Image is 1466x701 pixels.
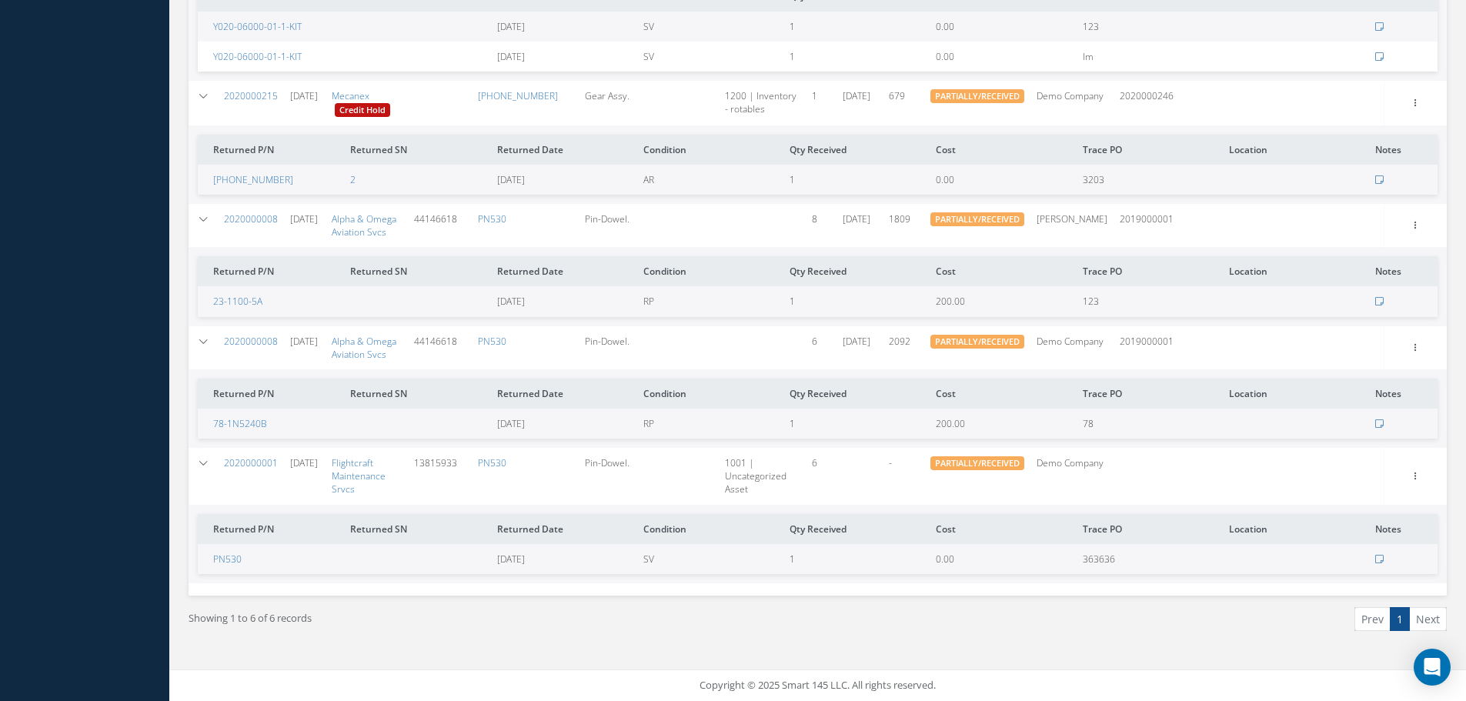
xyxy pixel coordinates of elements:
td: Demo Company [1030,81,1114,125]
td: Pin-Dowel. [579,204,692,247]
span: SV [643,20,654,33]
td: 1809 [883,204,925,247]
span: Credit Hold [335,103,390,117]
th: Qty Received [783,514,930,544]
div: Copyright © 2025 Smart 145 LLC. All rights reserved. [185,678,1451,693]
span: SV [643,552,654,566]
th: Cost [930,514,1076,544]
a: 1 [1390,607,1410,631]
th: Condition [637,379,783,409]
td: 2019000001 [1114,326,1180,369]
a: 2020000008 [224,335,278,348]
td: 2020000246 [1114,81,1180,125]
span: PARTIALLY/RECEIVED [930,456,1024,470]
th: Location [1223,514,1369,544]
th: Location [1223,135,1369,165]
span: 363636 [1083,552,1115,566]
span: 200.00 [936,295,965,308]
a: [PHONE_NUMBER] [213,173,293,186]
th: Trace PO [1077,379,1223,409]
span: 1 [790,552,795,566]
th: Location [1223,379,1369,409]
td: [DATE] [284,448,326,504]
td: [DATE] [284,81,326,125]
th: Notes [1369,379,1438,409]
td: [DATE] [837,81,883,125]
span: RP [643,295,654,308]
span: [DATE] [497,173,525,186]
span: 1 [790,417,795,430]
a: Flightcraft Maintenance Srvcs [332,456,386,496]
td: 1001 | Uncategorized Asset [719,448,806,504]
th: Qty Received [783,256,930,286]
a: PN530 [478,212,506,225]
th: Trace PO [1077,514,1223,544]
span: PARTIALLY/RECEIVED [930,335,1024,349]
a: PN530 [478,456,506,469]
a: 23-1100-5A [213,295,262,308]
th: Returned SN [344,379,490,409]
span: SV [643,50,654,63]
a: 78-1N5240B [213,417,267,430]
th: Location [1223,256,1369,286]
span: 0.00 [936,50,954,63]
span: 200.00 [936,417,965,430]
a: 2020000001 [224,456,278,469]
th: Returned Date [491,514,637,544]
td: Pin-Dowel. [579,326,692,369]
th: Notes [1369,514,1438,544]
span: [DATE] [497,417,525,430]
td: Gear Assy. [579,81,692,125]
td: Pin-Dowel. [579,448,692,504]
a: Y020-06000-01-1-KIT [213,20,302,33]
a: Alpha & Omega Aviation Svcs [332,212,396,239]
td: [DATE] [284,204,326,247]
th: Trace PO [1077,256,1223,286]
th: Condition [637,135,783,165]
span: 1 [790,50,795,63]
span: 78 [1083,417,1094,430]
a: 2020000008 [224,212,278,225]
a: 2020000215 [224,89,278,102]
span: 1 [790,20,795,33]
td: [DATE] [837,204,883,247]
td: 44146618 [408,326,472,369]
th: Returned SN [344,135,490,165]
td: [PERSON_NAME] [1030,204,1114,247]
th: Trace PO [1077,135,1223,165]
td: - [883,448,925,504]
span: 123 [1083,295,1099,308]
td: 1200 | Inventory - rotables [719,81,806,125]
th: Cost [930,379,1076,409]
th: Qty Received [783,135,930,165]
td: 44146618 [408,204,472,247]
a: 2 [350,173,356,186]
span: 1 [790,173,795,186]
td: Demo Company [1030,326,1114,369]
td: 1 [806,81,836,125]
span: 0.00 [936,552,954,566]
th: Returned Date [491,256,637,286]
a: [PHONE_NUMBER] [478,89,558,102]
div: Showing 1 to 6 of 6 records [177,607,818,643]
th: Returned Date [491,379,637,409]
th: Returned P/N [198,135,344,165]
th: Condition [637,514,783,544]
th: Cost [930,256,1076,286]
td: 13815933 [408,448,472,504]
th: Qty Received [783,379,930,409]
a: Alpha & Omega Aviation Svcs [332,335,396,361]
td: 6 [806,448,836,504]
span: [DATE] [497,295,525,308]
td: 2092 [883,326,925,369]
span: RP [643,417,654,430]
span: 3203 [1083,173,1104,186]
th: Notes [1369,256,1438,286]
th: Returned P/N [198,514,344,544]
span: 0.00 [936,20,954,33]
th: Returned SN [344,256,490,286]
span: PARTIALLY/RECEIVED [930,212,1024,226]
th: Cost [930,135,1076,165]
th: Returned Date [491,135,637,165]
th: Returned P/N [198,379,344,409]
